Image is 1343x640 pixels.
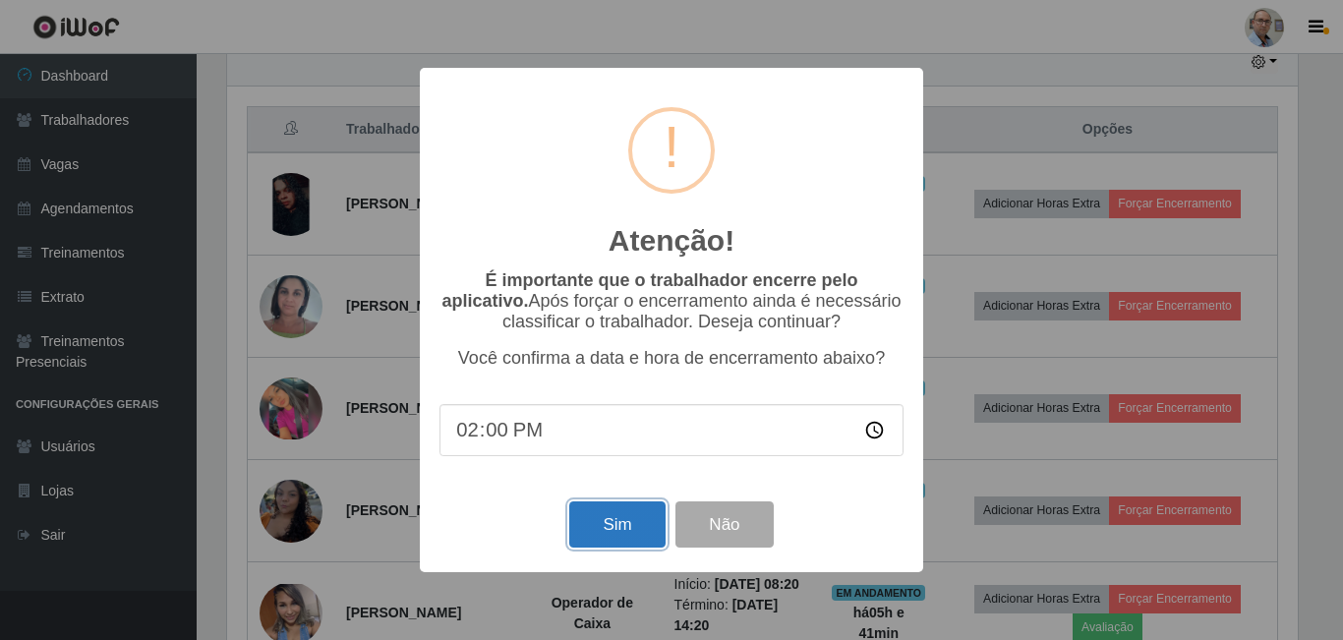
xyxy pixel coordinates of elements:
p: Você confirma a data e hora de encerramento abaixo? [439,348,904,369]
b: É importante que o trabalhador encerre pelo aplicativo. [441,270,857,311]
button: Não [675,501,773,548]
h2: Atenção! [609,223,734,259]
p: Após forçar o encerramento ainda é necessário classificar o trabalhador. Deseja continuar? [439,270,904,332]
button: Sim [569,501,665,548]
